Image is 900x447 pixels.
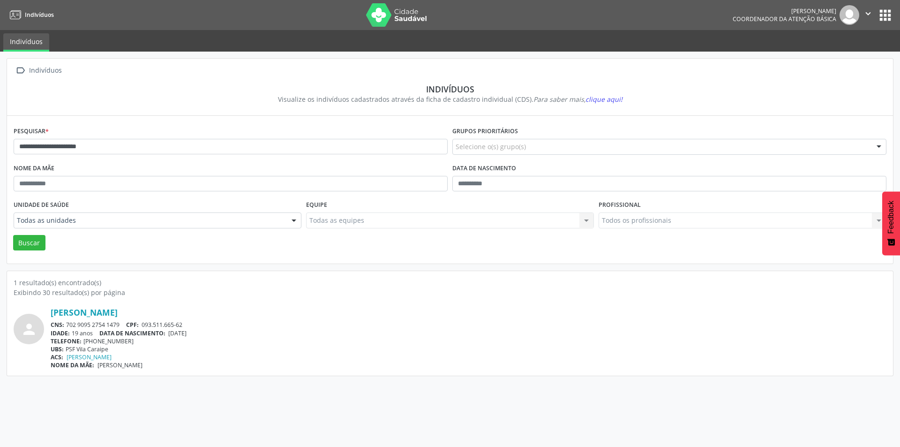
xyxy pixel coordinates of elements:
[452,161,516,176] label: Data de nascimento
[51,321,64,329] span: CNS:
[21,321,37,338] i: person
[733,15,836,23] span: Coordenador da Atenção Básica
[14,278,886,288] div: 1 resultado(s) encontrado(s)
[13,235,45,251] button: Buscar
[51,361,94,369] span: NOME DA MÃE:
[733,7,836,15] div: [PERSON_NAME]
[14,64,63,77] a:  Indivíduos
[859,5,877,25] button: 
[51,353,63,361] span: ACS:
[14,161,54,176] label: Nome da mãe
[585,95,622,104] span: clique aqui!
[25,11,54,19] span: Indivíduos
[456,142,526,152] span: Selecione o(s) grupo(s)
[306,198,327,212] label: Equipe
[14,64,27,77] i: 
[51,337,82,345] span: TELEFONE:
[599,198,641,212] label: Profissional
[863,8,873,19] i: 
[840,5,859,25] img: img
[51,307,118,318] a: [PERSON_NAME]
[97,361,142,369] span: [PERSON_NAME]
[168,329,187,337] span: [DATE]
[51,345,64,353] span: UBS:
[142,321,182,329] span: 093.511.665-62
[17,216,282,225] span: Todas as unidades
[51,337,886,345] div: [PHONE_NUMBER]
[14,198,69,212] label: Unidade de saúde
[67,353,112,361] a: [PERSON_NAME]
[20,84,880,94] div: Indivíduos
[20,94,880,104] div: Visualize os indivíduos cadastrados através da ficha de cadastro individual (CDS).
[51,345,886,353] div: PSF Vila Caraipe
[3,33,49,52] a: Indivíduos
[882,191,900,255] button: Feedback - Mostrar pesquisa
[877,7,893,23] button: apps
[126,321,139,329] span: CPF:
[14,124,49,139] label: Pesquisar
[7,7,54,23] a: Indivíduos
[887,201,895,234] span: Feedback
[51,329,886,337] div: 19 anos
[27,64,63,77] div: Indivíduos
[99,329,165,337] span: DATA DE NASCIMENTO:
[51,321,886,329] div: 702 9095 2754 1479
[51,329,70,337] span: IDADE:
[14,288,886,297] div: Exibindo 30 resultado(s) por página
[533,95,622,104] i: Para saber mais,
[452,124,518,139] label: Grupos prioritários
